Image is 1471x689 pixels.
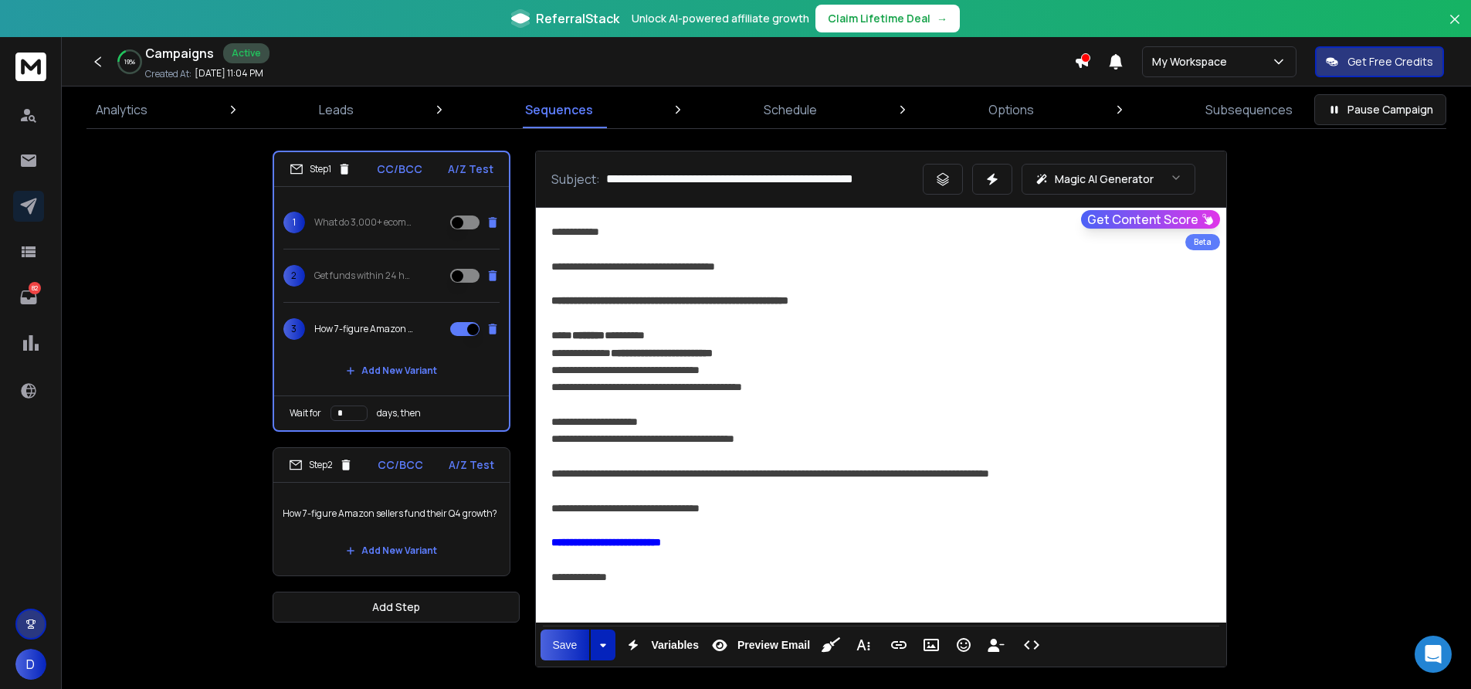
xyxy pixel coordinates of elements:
[917,630,946,660] button: Insert Image (⌘P)
[314,323,413,335] p: How 7-figure Amazon sellers fund their Q4 growth?
[15,649,46,680] button: D
[377,161,422,177] p: CC/BCC
[1415,636,1452,673] div: Open Intercom Messenger
[96,100,147,119] p: Analytics
[541,630,590,660] button: Save
[1205,100,1293,119] p: Subsequences
[448,161,493,177] p: A/Z Test
[764,100,817,119] p: Schedule
[1081,210,1220,229] button: Get Content Score
[223,43,269,63] div: Active
[283,318,305,340] span: 3
[13,282,44,313] a: 82
[1315,46,1444,77] button: Get Free Credits
[815,5,960,32] button: Claim Lifetime Deal→
[734,639,813,652] span: Preview Email
[937,11,947,26] span: →
[290,162,351,176] div: Step 1
[86,91,157,128] a: Analytics
[319,100,354,119] p: Leads
[619,630,702,660] button: Variables
[1055,171,1154,187] p: Magic AI Generator
[1017,630,1046,660] button: Code View
[551,170,600,188] p: Subject:
[949,630,978,660] button: Emoticons
[1022,164,1195,195] button: Magic AI Generator
[145,68,192,80] p: Created At:
[648,639,702,652] span: Variables
[314,270,413,282] p: Get funds within 24 hours for Q4 Growth
[632,11,809,26] p: Unlock AI-powered affiliate growth
[124,57,135,66] p: 19 %
[705,630,813,660] button: Preview Email
[981,630,1011,660] button: Insert Unsubscribe Link
[378,457,423,473] p: CC/BCC
[1314,94,1446,125] button: Pause Campaign
[273,151,510,432] li: Step1CC/BCCA/Z Test1What do 3,000+ ecommerce sellers know that you don’t?2Get funds within 24 hou...
[849,630,878,660] button: More Text
[516,91,602,128] a: Sequences
[334,535,449,566] button: Add New Variant
[283,265,305,287] span: 2
[273,592,520,623] button: Add Step
[310,91,363,128] a: Leads
[1196,91,1302,128] a: Subsequences
[988,100,1034,119] p: Options
[145,44,214,63] h1: Campaigns
[290,407,321,419] p: Wait for
[334,355,449,386] button: Add New Variant
[283,492,500,535] p: How 7-figure Amazon sellers fund their Q4 growth?
[449,457,494,473] p: A/Z Test
[1347,54,1433,70] p: Get Free Credits
[884,630,913,660] button: Insert Link (⌘K)
[195,67,263,80] p: [DATE] 11:04 PM
[1185,234,1220,250] div: Beta
[754,91,826,128] a: Schedule
[816,630,846,660] button: Clean HTML
[273,447,510,576] li: Step2CC/BCCA/Z TestHow 7-figure Amazon sellers fund their Q4 growth?Add New Variant
[525,100,593,119] p: Sequences
[1152,54,1233,70] p: My Workspace
[29,282,41,294] p: 82
[314,216,413,229] p: What do 3,000+ ecommerce sellers know that you don’t?
[377,407,421,419] p: days, then
[979,91,1043,128] a: Options
[283,212,305,233] span: 1
[536,9,619,28] span: ReferralStack
[1445,9,1465,46] button: Close banner
[289,458,353,472] div: Step 2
